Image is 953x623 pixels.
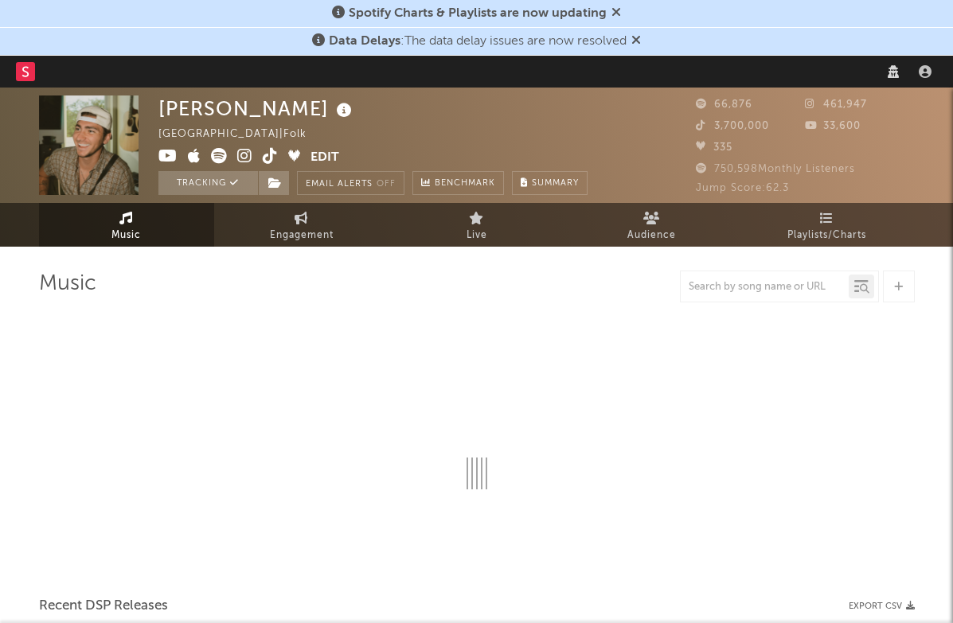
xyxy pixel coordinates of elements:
span: : The data delay issues are now resolved [329,35,627,48]
span: Recent DSP Releases [39,597,168,616]
span: 3,700,000 [696,121,769,131]
span: Summary [532,179,579,188]
span: Data Delays [329,35,400,48]
span: Jump Score: 62.3 [696,183,789,193]
a: Audience [564,203,740,247]
span: 750,598 Monthly Listeners [696,164,855,174]
div: [PERSON_NAME] [158,95,356,122]
a: Engagement [214,203,389,247]
button: Export CSV [849,602,915,611]
button: Edit [311,148,339,168]
span: Dismiss [631,35,641,48]
span: 335 [696,142,732,153]
span: 66,876 [696,99,752,110]
span: Music [111,226,141,245]
span: Spotify Charts & Playlists are now updating [349,7,607,20]
button: Tracking [158,171,258,195]
a: Live [389,203,564,247]
span: Benchmark [435,174,495,193]
em: Off [377,180,396,189]
span: Playlists/Charts [787,226,866,245]
a: Playlists/Charts [740,203,915,247]
div: [GEOGRAPHIC_DATA] | Folk [158,125,325,144]
a: Music [39,203,214,247]
span: Dismiss [611,7,621,20]
span: Audience [627,226,676,245]
span: 33,600 [805,121,861,131]
span: Engagement [270,226,334,245]
a: Benchmark [412,171,504,195]
input: Search by song name or URL [681,281,849,294]
span: Live [467,226,487,245]
button: Email AlertsOff [297,171,404,195]
button: Summary [512,171,588,195]
span: 461,947 [805,99,867,110]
